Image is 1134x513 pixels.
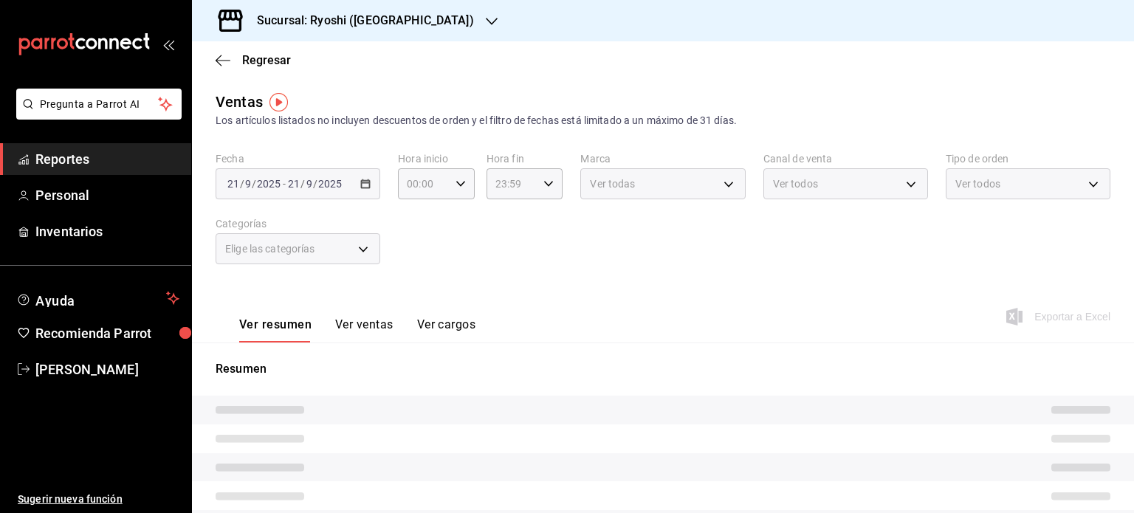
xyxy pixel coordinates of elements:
span: - [283,178,286,190]
label: Hora inicio [398,154,475,164]
span: Ver todas [590,176,635,191]
span: [PERSON_NAME] [35,359,179,379]
button: open_drawer_menu [162,38,174,50]
label: Marca [580,154,745,164]
span: Sugerir nueva función [18,492,179,507]
a: Pregunta a Parrot AI [10,107,182,123]
h3: Sucursal: Ryoshi ([GEOGRAPHIC_DATA]) [245,12,474,30]
span: Elige las categorías [225,241,315,256]
label: Categorías [216,218,380,229]
span: Personal [35,185,179,205]
button: Ver cargos [417,317,476,342]
span: Ver todos [773,176,818,191]
p: Resumen [216,360,1110,378]
span: / [313,178,317,190]
input: ---- [317,178,343,190]
button: Pregunta a Parrot AI [16,89,182,120]
span: Ver todos [955,176,1000,191]
input: ---- [256,178,281,190]
span: Inventarios [35,221,179,241]
label: Tipo de orden [946,154,1110,164]
label: Canal de venta [763,154,928,164]
span: Recomienda Parrot [35,323,179,343]
input: -- [227,178,240,190]
label: Fecha [216,154,380,164]
button: Regresar [216,53,291,67]
span: / [252,178,256,190]
span: Pregunta a Parrot AI [40,97,159,112]
div: navigation tabs [239,317,475,342]
span: / [240,178,244,190]
span: Regresar [242,53,291,67]
span: / [300,178,305,190]
span: Ayuda [35,289,160,307]
img: Tooltip marker [269,93,288,111]
div: Los artículos listados no incluyen descuentos de orden y el filtro de fechas está limitado a un m... [216,113,1110,128]
div: Ventas [216,91,263,113]
input: -- [306,178,313,190]
button: Ver resumen [239,317,312,342]
span: Reportes [35,149,179,169]
input: -- [287,178,300,190]
button: Ver ventas [335,317,394,342]
input: -- [244,178,252,190]
label: Hora fin [487,154,563,164]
